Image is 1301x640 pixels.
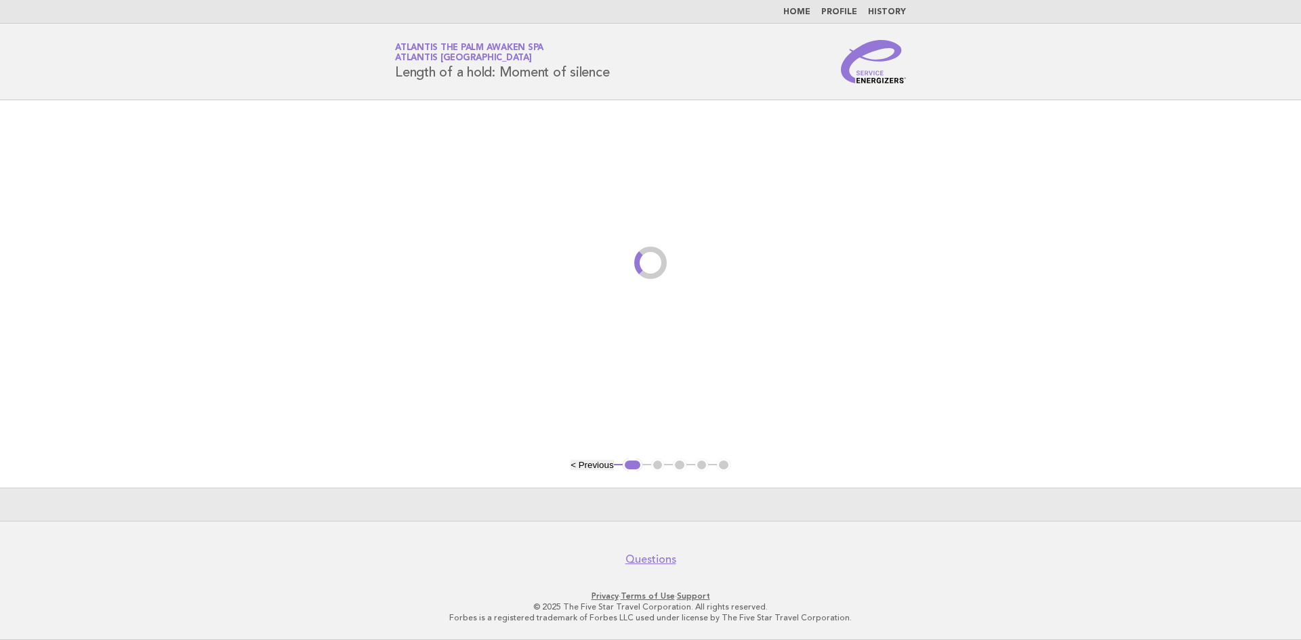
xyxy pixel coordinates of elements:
span: Atlantis [GEOGRAPHIC_DATA] [395,54,532,63]
a: Home [783,8,810,16]
a: Terms of Use [621,591,675,601]
a: Atlantis The Palm Awaken SpaAtlantis [GEOGRAPHIC_DATA] [395,43,543,62]
a: History [868,8,906,16]
p: · · [236,591,1065,601]
a: Questions [625,553,676,566]
a: Profile [821,8,857,16]
a: Privacy [592,591,619,601]
p: © 2025 The Five Star Travel Corporation. All rights reserved. [236,601,1065,612]
p: Forbes is a registered trademark of Forbes LLC used under license by The Five Star Travel Corpora... [236,612,1065,623]
h1: Length of a hold: Moment of silence [395,44,609,79]
img: Service Energizers [841,40,906,83]
a: Support [677,591,710,601]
